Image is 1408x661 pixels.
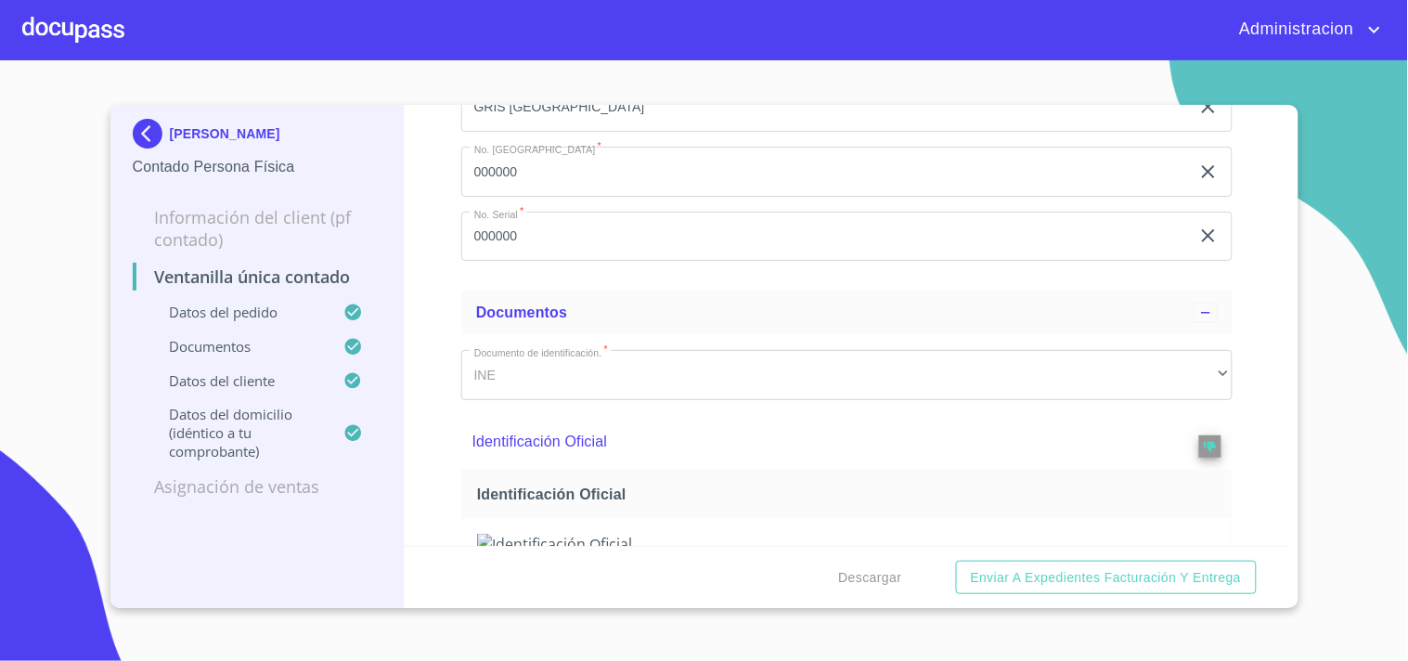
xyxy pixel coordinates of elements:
p: Documentos [133,337,344,356]
div: INE [461,350,1233,400]
p: Ventanilla única contado [133,266,382,288]
p: [PERSON_NAME] [170,126,280,141]
p: Datos del cliente [133,371,344,390]
p: Identificación Oficial [472,431,1146,453]
span: Enviar a Expedientes Facturación y Entrega [971,566,1242,590]
p: Datos del domicilio (idéntico a tu comprobante) [133,405,344,460]
img: Docupass spot blue [133,119,170,149]
button: account of current user [1225,15,1386,45]
span: Descargar [839,566,902,590]
button: Enviar a Expedientes Facturación y Entrega [956,561,1257,595]
span: Documentos [476,305,567,320]
p: Contado Persona Física [133,156,382,178]
button: clear input [1197,161,1220,183]
span: Administracion [1225,15,1363,45]
div: Documentos [461,291,1233,335]
button: clear input [1197,96,1220,118]
p: Datos del pedido [133,303,344,321]
p: Asignación de Ventas [133,475,382,498]
span: Identificación Oficial [477,485,1224,504]
button: Descargar [832,561,910,595]
button: reject [1199,435,1221,458]
button: clear input [1197,225,1220,247]
img: Identificación Oficial [477,534,1217,554]
p: Información del Client (PF contado) [133,206,382,251]
div: [PERSON_NAME] [133,119,382,156]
